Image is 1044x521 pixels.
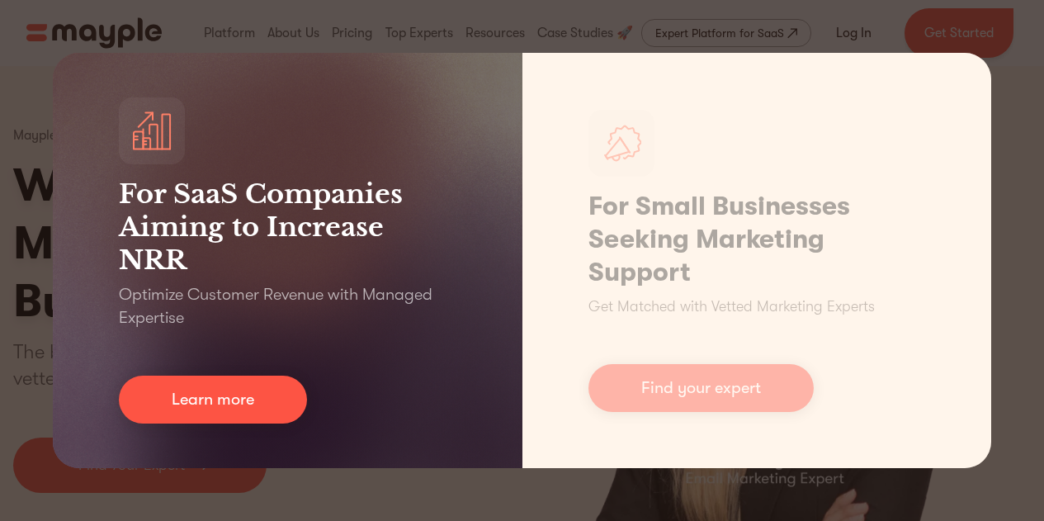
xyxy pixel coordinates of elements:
[588,190,926,289] h1: For Small Businesses Seeking Marketing Support
[588,296,875,318] p: Get Matched with Vetted Marketing Experts
[119,178,456,277] h3: For SaaS Companies Aiming to Increase NRR
[119,283,456,329] p: Optimize Customer Revenue with Managed Expertise
[119,376,307,424] a: Learn more
[588,364,814,412] a: Find your expert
